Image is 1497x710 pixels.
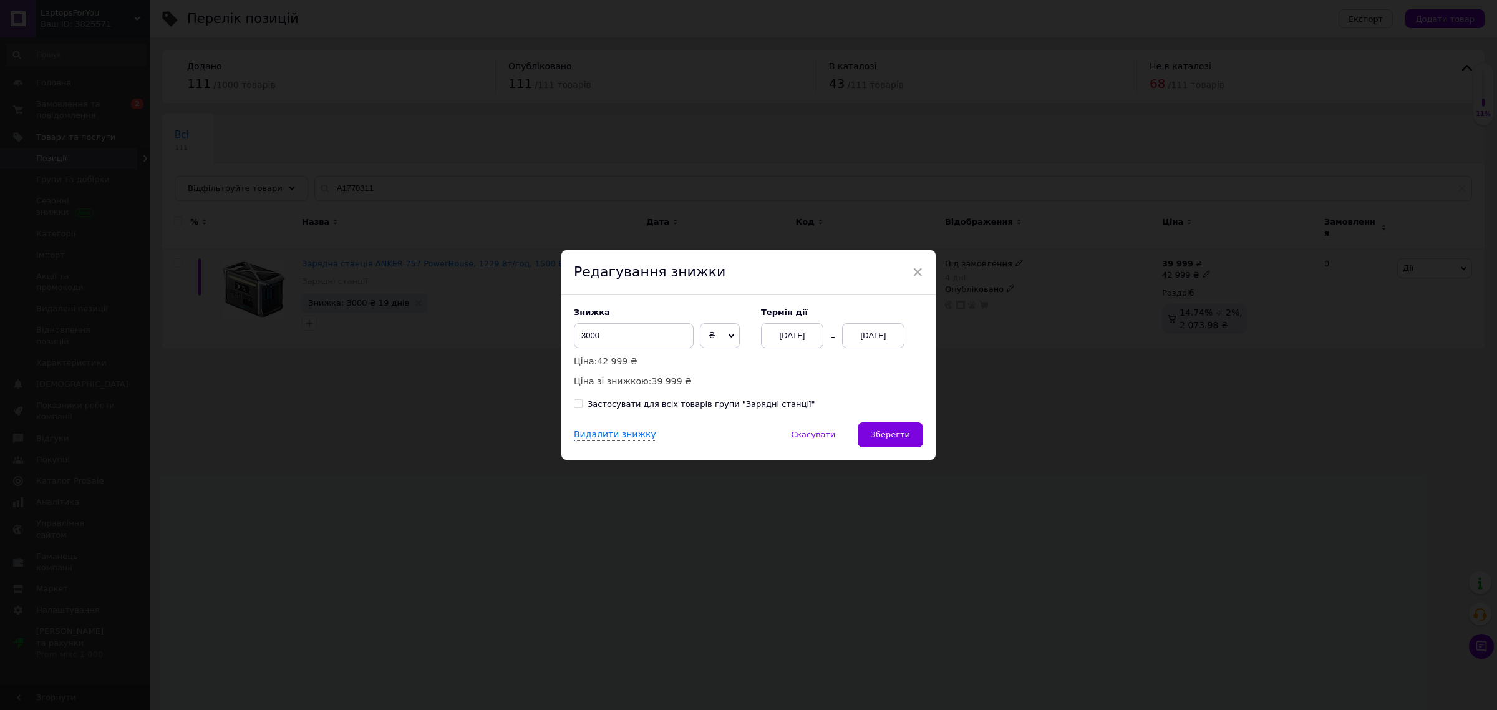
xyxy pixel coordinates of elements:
[842,323,904,348] div: [DATE]
[597,356,637,366] span: 42 999 ₴
[761,323,823,348] div: [DATE]
[588,399,815,410] div: Застосувати для всіх товарів групи "Зарядні станції"
[574,374,748,388] p: Ціна зі знижкою:
[912,261,923,283] span: ×
[574,429,656,442] div: Видалити знижку
[574,264,725,280] span: Редагування знижки
[574,354,748,368] p: Ціна:
[574,308,610,317] span: Знижка
[652,376,692,386] span: 39 999 ₴
[871,430,910,439] span: Зберегти
[761,308,923,317] label: Термін дії
[574,323,694,348] input: 0
[778,422,848,447] button: Скасувати
[791,430,835,439] span: Скасувати
[709,330,715,340] span: ₴
[858,422,923,447] button: Зберегти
